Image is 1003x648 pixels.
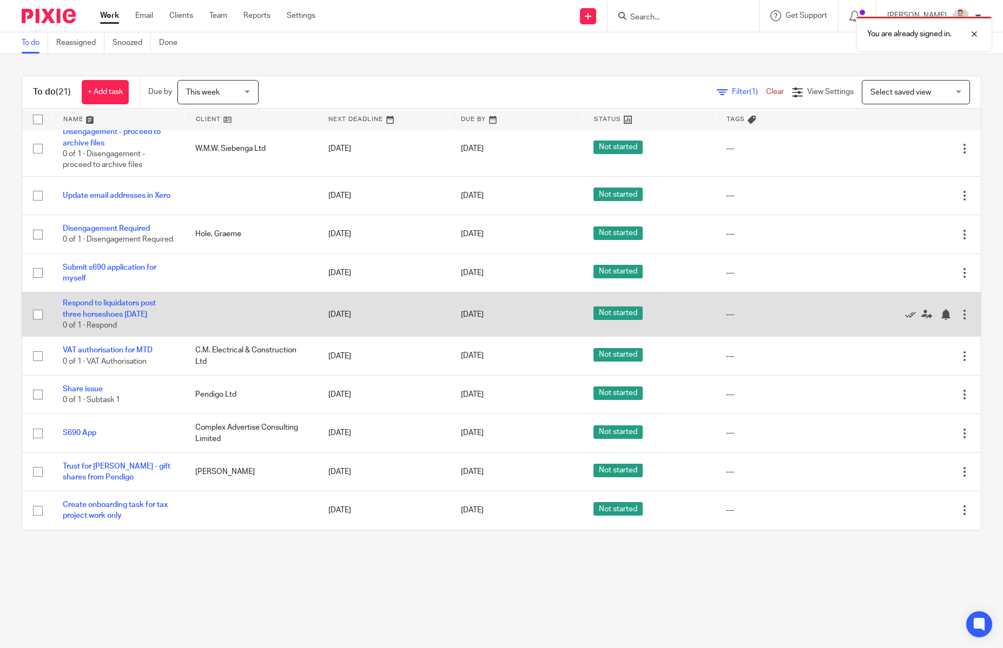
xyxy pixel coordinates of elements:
[593,348,643,362] span: Not started
[749,88,758,96] span: (1)
[732,88,766,96] span: Filter
[726,268,837,278] div: ---
[318,491,450,530] td: [DATE]
[461,145,484,152] span: [DATE]
[867,29,952,39] p: You are already signed in.
[63,192,170,199] a: Update email addresses in Xero
[807,88,854,96] span: View Settings
[726,229,837,239] div: ---
[63,236,173,244] span: 0 of 1 · Disengagement Required
[593,386,643,400] span: Not started
[243,10,270,21] a: Reports
[169,10,193,21] a: Clients
[461,429,484,437] span: [DATE]
[63,358,147,365] span: 0 of 1 · VAT Authorisation
[63,385,103,393] a: Share issue
[593,226,643,240] span: Not started
[593,265,643,278] span: Not started
[905,309,921,320] a: Mark as done
[461,468,484,476] span: [DATE]
[726,143,837,154] div: ---
[726,427,837,438] div: ---
[56,32,104,54] a: Reassigned
[63,463,170,481] a: Trust for [PERSON_NAME] - gift shares from Pendigo
[593,306,643,320] span: Not started
[100,10,119,21] a: Work
[726,466,837,477] div: ---
[63,225,150,232] a: Disengagement Required
[726,309,837,320] div: ---
[184,452,317,491] td: [PERSON_NAME]
[318,176,450,215] td: [DATE]
[184,414,317,452] td: Complex Advertise Consulting Limited
[159,32,186,54] a: Done
[318,375,450,413] td: [DATE]
[593,464,643,477] span: Not started
[63,429,96,437] a: S690 App
[63,264,156,282] a: Submit s690 application for myself
[461,311,484,318] span: [DATE]
[952,8,969,25] img: LinkedIn%20Profile.jpeg
[148,86,172,97] p: Due by
[184,121,317,177] td: W.M.W. Siebenga Ltd
[593,425,643,439] span: Not started
[318,121,450,177] td: [DATE]
[184,375,317,413] td: Pendigo Ltd
[727,116,745,122] span: Tags
[22,9,76,23] img: Pixie
[56,88,71,96] span: (21)
[318,337,450,375] td: [DATE]
[209,10,227,21] a: Team
[593,188,643,201] span: Not started
[870,89,931,96] span: Select saved view
[461,269,484,277] span: [DATE]
[184,215,317,253] td: Hole, Graeme
[318,292,450,337] td: [DATE]
[318,452,450,491] td: [DATE]
[184,337,317,375] td: C.M. Electrical & Construction Ltd
[318,253,450,292] td: [DATE]
[63,396,120,404] span: 0 of 1 · Subtask 1
[461,192,484,199] span: [DATE]
[63,322,117,329] span: 0 of 1 · Respond
[461,352,484,360] span: [DATE]
[287,10,315,21] a: Settings
[726,505,837,516] div: ---
[318,215,450,253] td: [DATE]
[113,32,151,54] a: Snoozed
[461,391,484,398] span: [DATE]
[766,88,784,96] a: Clear
[63,299,156,318] a: Respond to liquidators post three horseshoes [DATE]
[22,32,48,54] a: To do
[461,231,484,238] span: [DATE]
[33,86,71,98] h1: To do
[186,89,220,96] span: This week
[82,80,129,104] a: + Add task
[593,141,643,154] span: Not started
[135,10,153,21] a: Email
[726,389,837,400] div: ---
[461,506,484,514] span: [DATE]
[593,502,643,516] span: Not started
[726,190,837,201] div: ---
[63,501,168,519] a: Create onboarding task for tax project work only
[318,414,450,452] td: [DATE]
[63,150,145,169] span: 0 of 1 · Disengagement - proceed to archive files
[63,346,153,354] a: VAT authorisation for MTD
[726,351,837,362] div: ---
[63,128,161,146] a: Disengagement - proceed to archive files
